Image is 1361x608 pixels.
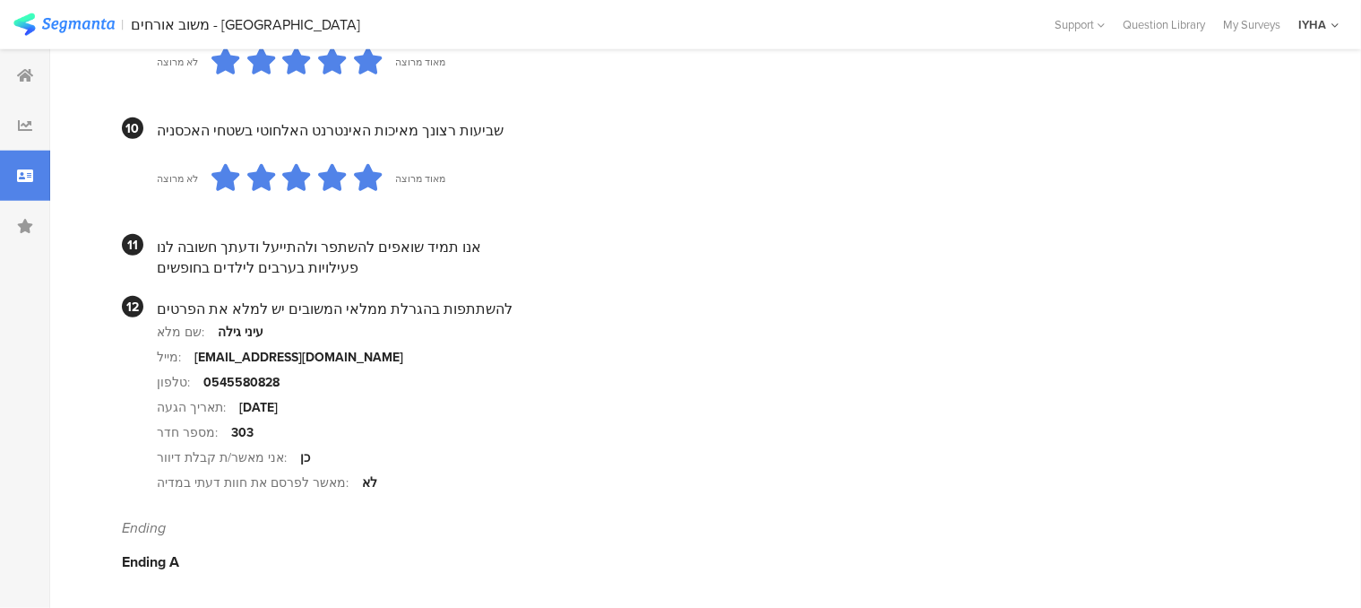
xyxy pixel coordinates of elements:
[218,323,263,342] div: עיני גילה
[132,16,361,33] div: משוב אורחים - [GEOGRAPHIC_DATA]
[1298,16,1326,33] div: IYHA
[239,398,278,417] div: [DATE]
[157,448,300,467] div: אני מאשר/ת קבלת דיוור:
[395,55,445,69] div: מאוד מרוצה
[157,373,203,392] div: טלפון:
[122,552,1276,572] div: Ending A
[300,448,310,467] div: כן
[157,323,218,342] div: שם מלא:
[122,14,125,35] div: |
[122,517,1276,538] div: Ending
[1214,16,1289,33] a: My Surveys
[1055,11,1105,39] div: Support
[13,13,115,36] img: segmanta logo
[157,299,1276,319] div: להשתתפות בהגרלת ממלאי המשובים יש למלא את הפרטים
[122,296,143,317] div: 12
[194,348,403,367] div: [EMAIL_ADDRESS][DOMAIN_NAME]
[157,423,231,442] div: מספר חדר:
[157,473,362,492] div: מאשר לפרסם את חוות דעתי במדיה:
[1114,16,1214,33] a: Question Library
[157,120,1276,141] div: שביעות רצונך מאיכות האינטרנט האלחוטי בשטחי האכסניה
[157,257,1276,278] div: פעילויות בערבים לילדים בחופשים
[157,348,194,367] div: מייל:
[157,398,239,417] div: תאריך הגעה:
[122,117,143,139] div: 10
[157,237,1276,257] div: אנו תמיד שואפים להשתפר ולהתייעל ודעתך חשובה לנו
[122,234,143,256] div: 11
[362,473,377,492] div: לא
[157,55,198,69] div: לא מרוצה
[203,373,280,392] div: 0545580828
[157,171,198,186] div: לא מרוצה
[395,171,445,186] div: מאוד מרוצה
[231,423,254,442] div: 303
